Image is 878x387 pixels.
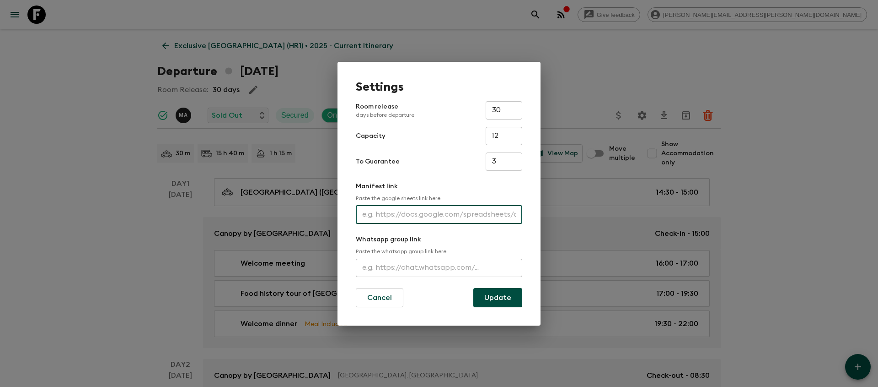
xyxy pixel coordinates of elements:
[486,127,522,145] input: e.g. 14
[356,157,400,166] p: To Guarantee
[356,288,403,307] button: Cancel
[356,102,414,119] p: Room release
[356,111,414,119] p: days before departure
[356,206,522,224] input: e.g. https://docs.google.com/spreadsheets/d/1P7Zz9v8J0vXy1Q/edit#gid=0
[356,80,522,94] h1: Settings
[473,288,522,307] button: Update
[356,195,522,202] p: Paste the google sheets link here
[356,235,522,244] p: Whatsapp group link
[486,153,522,171] input: e.g. 4
[356,259,522,277] input: e.g. https://chat.whatsapp.com/...
[356,182,522,191] p: Manifest link
[486,101,522,120] input: e.g. 30
[356,131,385,141] p: Capacity
[356,248,522,255] p: Paste the whatsapp group link here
